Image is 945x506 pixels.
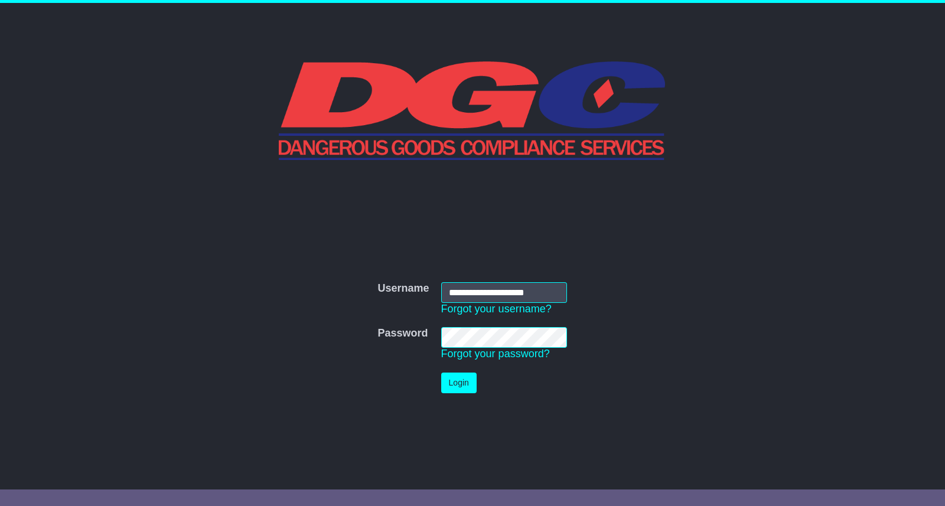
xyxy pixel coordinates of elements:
[441,303,552,315] a: Forgot your username?
[441,348,550,360] a: Forgot your password?
[279,60,667,160] img: DGC QLD
[441,373,477,393] button: Login
[378,282,429,295] label: Username
[378,327,428,340] label: Password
